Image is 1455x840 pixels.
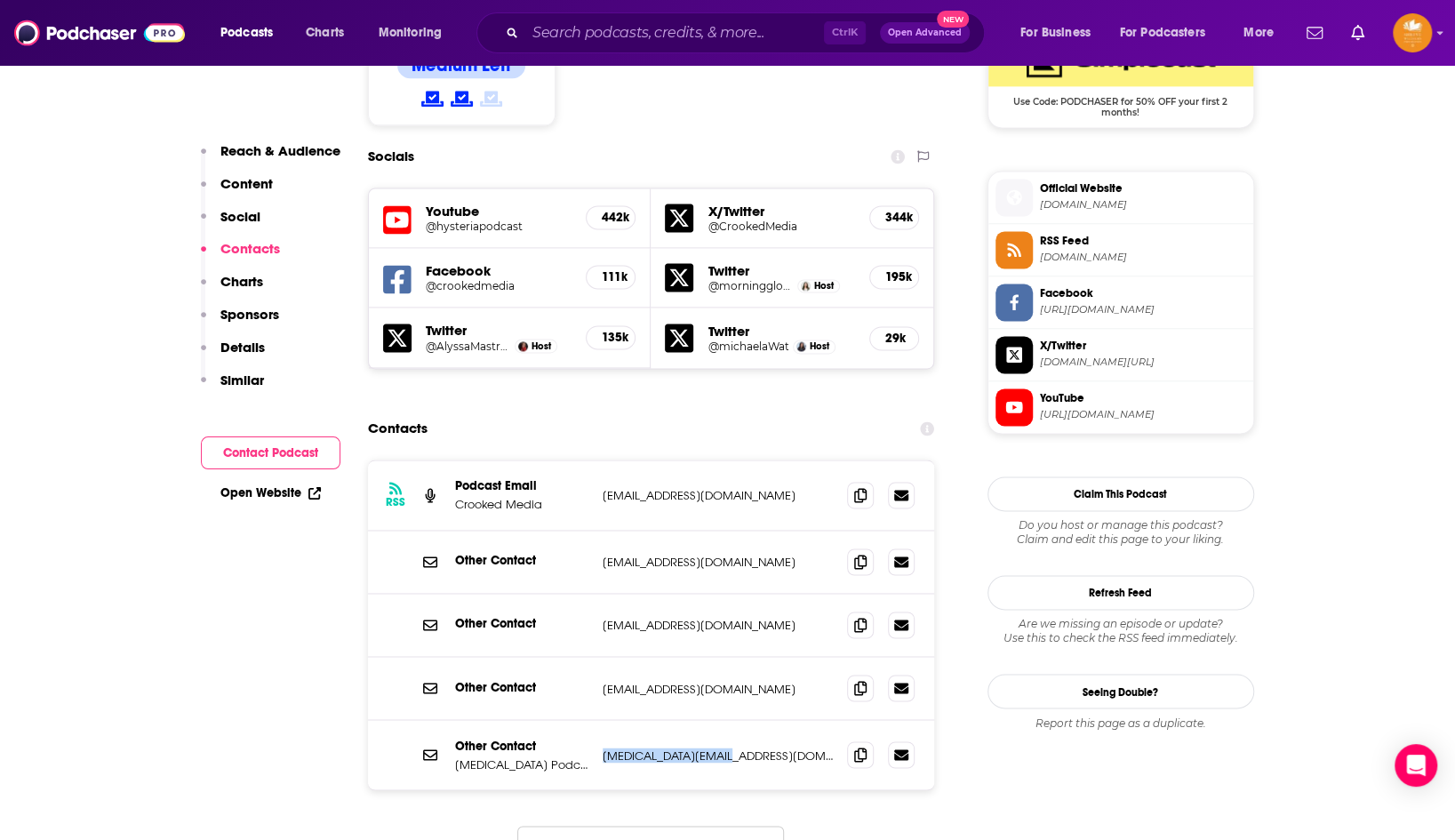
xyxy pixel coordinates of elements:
p: [EMAIL_ADDRESS][DOMAIN_NAME] [603,555,834,570]
a: @michaelaWat [708,340,788,353]
p: Social [220,208,260,225]
a: Facebook[URL][DOMAIN_NAME] [995,284,1246,321]
img: Alyssa Mastromonaco [518,341,528,351]
a: Show notifications dropdown [1299,18,1330,48]
button: Show profile menu [1393,13,1432,52]
h5: Facebook [426,262,572,279]
span: Podcasts [220,20,273,45]
p: [EMAIL_ADDRESS][DOMAIN_NAME] [603,618,834,633]
p: Details [220,339,265,356]
span: Host [810,340,829,352]
button: open menu [1108,19,1231,47]
span: twitter.com/CrookedMedia [1040,356,1246,369]
p: Other Contact [455,679,588,694]
a: @hysteriapodcast [426,220,572,233]
span: RSS Feed [1040,233,1246,249]
span: Logged in as ShreveWilliams [1393,13,1432,52]
h5: Twitter [708,323,855,340]
p: Reach & Audience [220,142,340,159]
a: SimpleCast Deal: Use Code: PODCHASER for 50% OFF your first 2 months! [988,33,1253,116]
input: Search podcasts, credits, & more... [525,19,824,47]
span: Do you host or manage this podcast? [987,518,1254,532]
h5: Twitter [708,262,855,279]
p: Contacts [220,240,280,257]
h5: 135k [601,330,620,345]
a: @CrookedMedia [708,220,855,233]
span: Ctrl K [824,21,866,44]
div: Open Intercom Messenger [1395,744,1437,787]
a: Seeing Double? [987,674,1254,708]
img: Podchaser - Follow, Share and Rate Podcasts [14,16,185,50]
span: https://www.youtube.com/@hysteriapodcast [1040,408,1246,421]
span: crooked.com [1040,198,1246,212]
div: Claim and edit this page to your liking. [987,518,1254,547]
span: More [1243,20,1274,45]
p: [EMAIL_ADDRESS][DOMAIN_NAME] [603,488,834,503]
p: [MEDICAL_DATA][EMAIL_ADDRESS][DOMAIN_NAME] [603,748,834,763]
p: Other Contact [455,738,588,753]
button: Details [201,339,265,372]
span: For Business [1020,20,1091,45]
button: Claim This Podcast [987,476,1254,511]
p: Crooked Media [455,497,588,512]
button: open menu [366,19,465,47]
div: Report this page as a duplicate. [987,716,1254,730]
div: Search podcasts, credits, & more... [493,12,1002,53]
p: [MEDICAL_DATA] Podcast [455,756,588,772]
h5: Twitter [426,322,572,339]
button: Similar [201,372,264,404]
h2: Contacts [368,412,428,445]
span: Official Website [1040,180,1246,196]
a: RSS Feed[DOMAIN_NAME] [995,231,1246,268]
span: Open Advanced [888,28,962,37]
p: Similar [220,372,264,388]
p: Other Contact [455,616,588,631]
a: @crookedmedia [426,279,572,292]
p: Podcast Email [455,478,588,493]
span: Host [814,280,834,292]
a: X/Twitter[DOMAIN_NAME][URL] [995,336,1246,373]
h2: Socials [368,140,414,173]
h5: 111k [601,269,620,284]
button: Contact Podcast [201,436,340,469]
button: open menu [208,19,296,47]
span: Use Code: PODCHASER for 50% OFF your first 2 months! [988,86,1253,118]
a: @AlyssaMastro44 [426,340,511,353]
span: Charts [306,20,344,45]
span: YouTube [1040,390,1246,406]
button: open menu [1231,19,1296,47]
a: Charts [294,19,355,47]
a: Open Website [220,485,321,500]
a: Official Website[DOMAIN_NAME] [995,179,1246,216]
p: Other Contact [455,553,588,568]
button: Social [201,208,260,241]
img: Michaela Watkins [796,341,806,351]
h3: RSS [386,495,405,509]
p: Content [220,175,273,192]
button: Sponsors [201,306,279,339]
button: Reach & Audience [201,142,340,175]
span: feeds.simplecast.com [1040,251,1246,264]
img: User Profile [1393,13,1432,52]
span: Monitoring [379,20,442,45]
h5: 442k [601,210,620,225]
p: Sponsors [220,306,279,323]
button: Charts [201,273,263,306]
div: Are we missing an episode or update? Use this to check the RSS feed immediately. [987,617,1254,645]
button: Contacts [201,240,280,273]
a: Show notifications dropdown [1344,18,1371,48]
button: Open AdvancedNew [880,22,970,44]
button: open menu [1008,19,1113,47]
h5: 195k [884,269,904,284]
button: Refresh Feed [987,575,1254,610]
a: YouTube[URL][DOMAIN_NAME] [995,388,1246,426]
h5: Youtube [426,203,572,220]
a: @morninggloria [708,279,793,292]
img: Erin Ryan [801,281,811,291]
